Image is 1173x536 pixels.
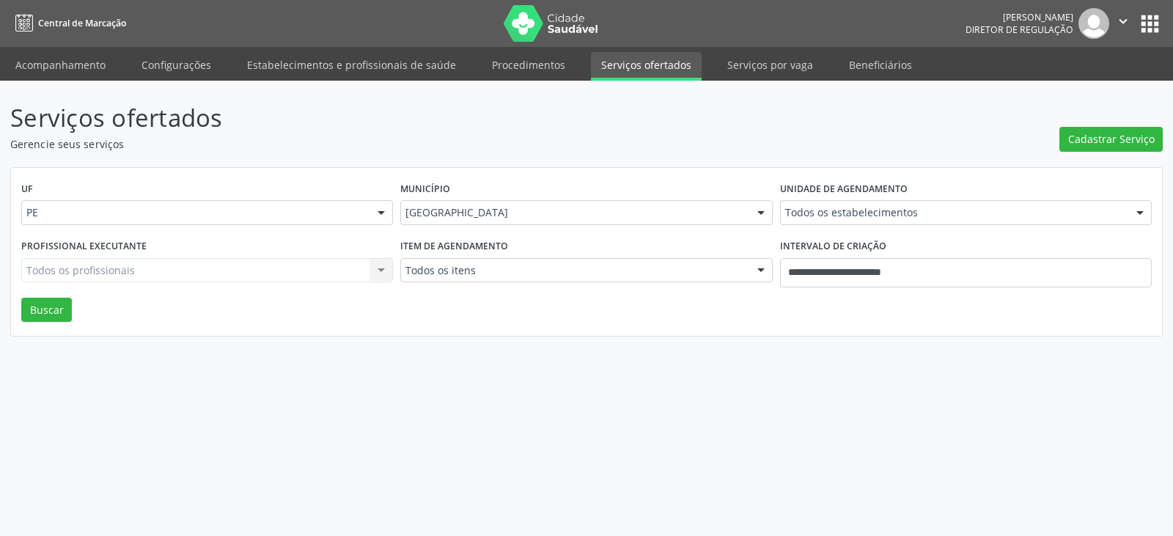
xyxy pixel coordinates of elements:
[839,52,922,78] a: Beneficiários
[1068,131,1155,147] span: Cadastrar Serviço
[21,298,72,323] button: Buscar
[5,52,116,78] a: Acompanhamento
[780,235,886,258] label: Intervalo de criação
[482,52,576,78] a: Procedimentos
[21,178,33,201] label: UF
[966,23,1073,36] span: Diretor de regulação
[1115,13,1131,29] i: 
[26,205,363,220] span: PE
[785,205,1122,220] span: Todos os estabelecimentos
[10,11,126,35] a: Central de Marcação
[966,11,1073,23] div: [PERSON_NAME]
[717,52,823,78] a: Serviços por vaga
[405,205,742,220] span: [GEOGRAPHIC_DATA]
[10,100,817,136] p: Serviços ofertados
[400,178,450,201] label: Município
[400,235,508,258] label: Item de agendamento
[1078,8,1109,39] img: img
[38,17,126,29] span: Central de Marcação
[1109,8,1137,39] button: 
[591,52,702,81] a: Serviços ofertados
[10,136,817,152] p: Gerencie seus serviços
[780,178,908,201] label: Unidade de agendamento
[1137,11,1163,37] button: apps
[1059,127,1163,152] button: Cadastrar Serviço
[237,52,466,78] a: Estabelecimentos e profissionais de saúde
[405,263,742,278] span: Todos os itens
[21,235,147,258] label: Profissional executante
[131,52,221,78] a: Configurações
